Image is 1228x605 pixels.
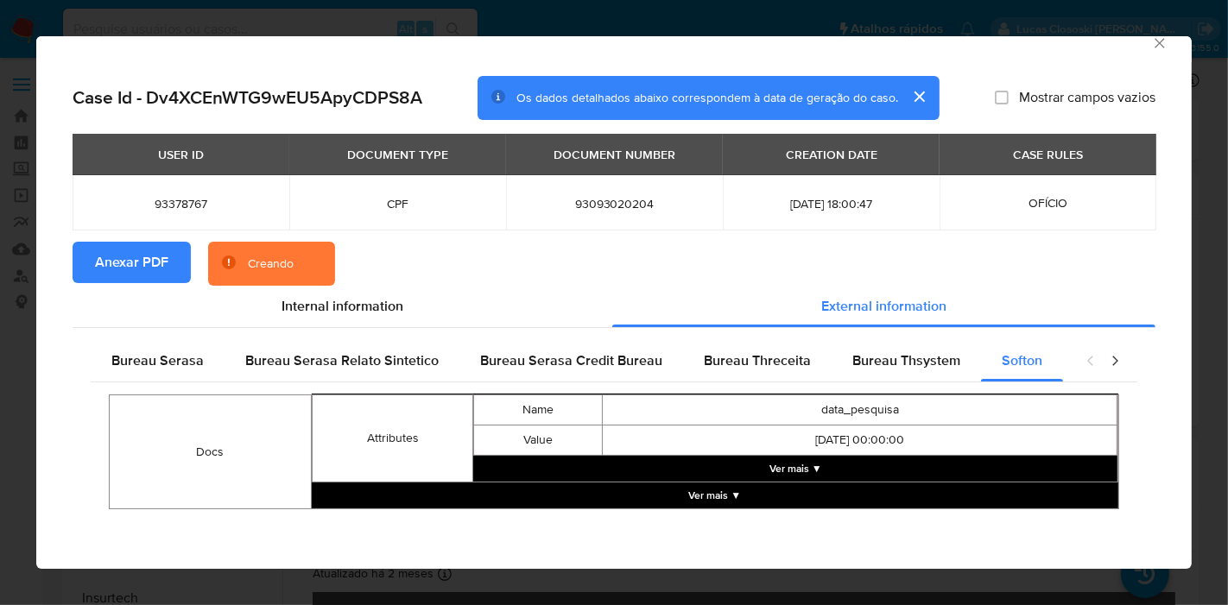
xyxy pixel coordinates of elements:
[995,91,1009,104] input: Mostrar campos vazios
[852,350,960,370] span: Bureau Thsystem
[1003,140,1093,169] div: CASE RULES
[310,196,485,211] span: CPF
[337,140,459,169] div: DOCUMENT TYPE
[312,482,1118,508] button: Expand array
[248,255,294,273] div: Creando
[110,395,312,509] td: Docs
[821,296,946,316] span: External information
[36,36,1192,569] div: closure-recommendation-modal
[1151,35,1167,50] button: Fechar a janela
[1019,89,1155,106] span: Mostrar campos vazios
[1002,350,1042,370] span: Softon
[245,350,439,370] span: Bureau Serasa Relato Sintetico
[603,425,1117,456] td: [DATE] 00:00:00
[1029,194,1067,211] span: OFÍCIO
[527,196,702,211] span: 93093020204
[95,243,168,281] span: Anexar PDF
[312,395,473,482] td: Attributes
[282,296,403,316] span: Internal information
[473,456,1117,482] button: Expand array
[898,76,940,117] button: cerrar
[148,140,214,169] div: USER ID
[73,242,191,283] button: Anexar PDF
[73,286,1155,327] div: Detailed info
[516,89,898,106] span: Os dados detalhados abaixo correspondem à data de geração do caso.
[111,350,204,370] span: Bureau Serasa
[73,86,422,109] h2: Case Id - Dv4XCEnWTG9wEU5ApyCDPS8A
[480,350,662,370] span: Bureau Serasa Credit Bureau
[93,196,269,211] span: 93378767
[704,350,811,370] span: Bureau Threceita
[775,140,888,169] div: CREATION DATE
[744,196,919,211] span: [DATE] 18:00:47
[91,340,1068,381] div: Detailed external info
[474,425,603,456] td: Value
[543,140,686,169] div: DOCUMENT NUMBER
[474,395,603,425] td: Name
[603,395,1117,425] td: data_pesquisa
